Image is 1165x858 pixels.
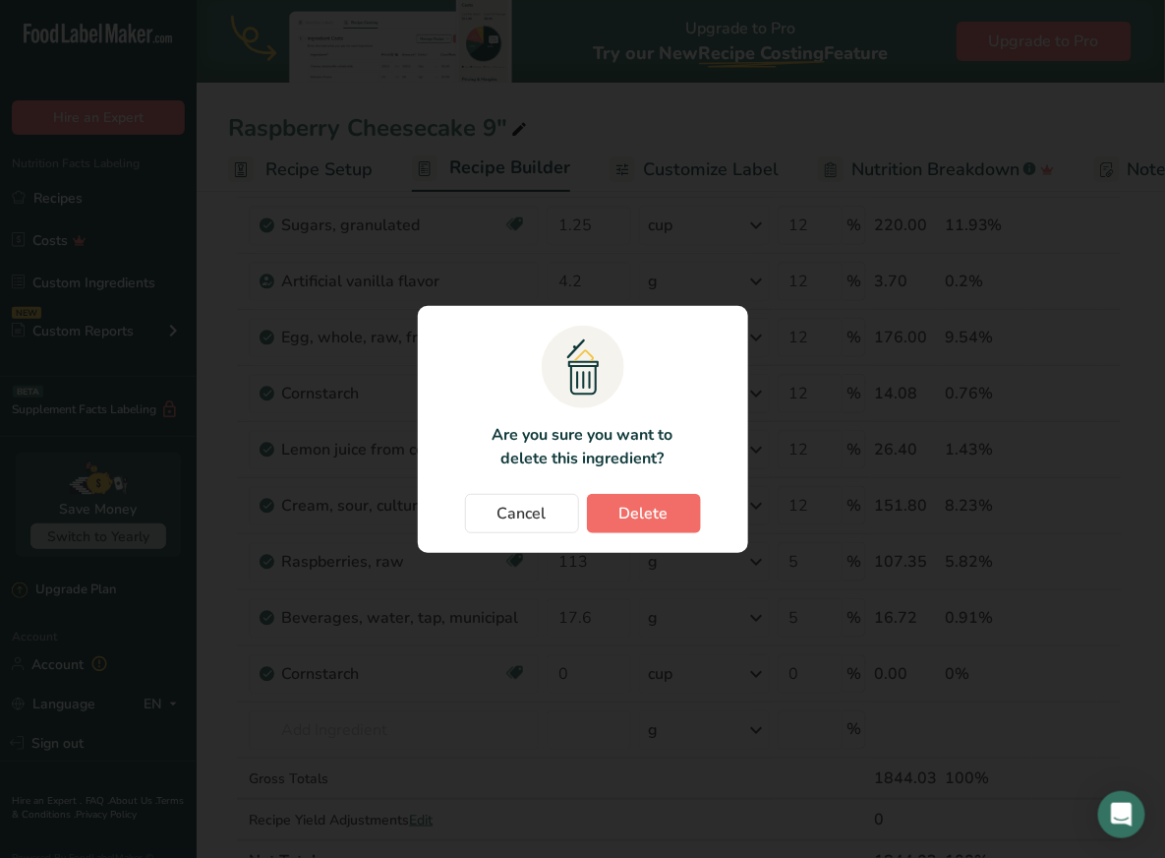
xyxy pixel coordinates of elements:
div: Open Intercom Messenger [1098,791,1145,838]
p: Are you sure you want to delete this ingredient? [481,423,684,470]
button: Cancel [465,494,579,533]
span: Delete [619,502,669,525]
button: Delete [587,494,701,533]
span: Cancel [497,502,547,525]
